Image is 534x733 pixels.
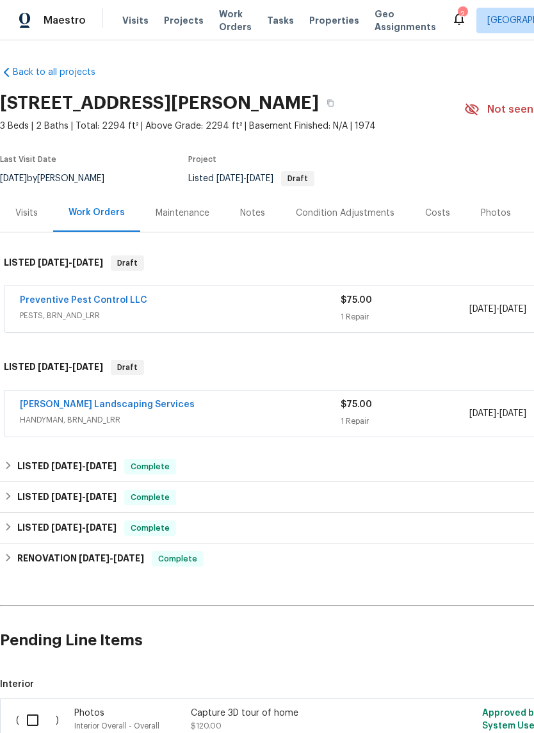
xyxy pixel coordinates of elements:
[309,14,359,27] span: Properties
[282,175,313,182] span: Draft
[51,492,82,501] span: [DATE]
[469,303,526,316] span: -
[375,8,436,33] span: Geo Assignments
[499,305,526,314] span: [DATE]
[319,92,342,115] button: Copy Address
[219,8,252,33] span: Work Orders
[86,492,117,501] span: [DATE]
[164,14,204,27] span: Projects
[216,174,243,183] span: [DATE]
[20,400,195,409] a: [PERSON_NAME] Landscaping Services
[17,490,117,505] h6: LISTED
[72,362,103,371] span: [DATE]
[4,255,103,271] h6: LISTED
[86,462,117,471] span: [DATE]
[216,174,273,183] span: -
[15,207,38,220] div: Visits
[153,552,202,565] span: Complete
[86,523,117,532] span: [DATE]
[79,554,144,563] span: -
[341,310,469,323] div: 1 Repair
[469,407,526,420] span: -
[74,722,159,730] span: Interior Overall - Overall
[341,296,372,305] span: $75.00
[122,14,149,27] span: Visits
[458,8,467,20] div: 2
[112,361,143,374] span: Draft
[4,360,103,375] h6: LISTED
[20,296,147,305] a: Preventive Pest Control LLC
[113,554,144,563] span: [DATE]
[51,492,117,501] span: -
[51,523,117,532] span: -
[125,460,175,473] span: Complete
[425,207,450,220] div: Costs
[156,207,209,220] div: Maintenance
[191,707,416,720] div: Capture 3D tour of home
[79,554,109,563] span: [DATE]
[191,722,222,730] span: $120.00
[74,709,104,718] span: Photos
[296,207,394,220] div: Condition Adjustments
[20,414,341,426] span: HANDYMAN, BRN_AND_LRR
[247,174,273,183] span: [DATE]
[38,258,103,267] span: -
[499,409,526,418] span: [DATE]
[481,207,511,220] div: Photos
[125,522,175,535] span: Complete
[469,305,496,314] span: [DATE]
[469,409,496,418] span: [DATE]
[267,16,294,25] span: Tasks
[51,462,82,471] span: [DATE]
[38,362,69,371] span: [DATE]
[240,207,265,220] div: Notes
[44,14,86,27] span: Maestro
[112,257,143,270] span: Draft
[69,206,125,219] div: Work Orders
[17,459,117,474] h6: LISTED
[125,491,175,504] span: Complete
[20,309,341,322] span: PESTS, BRN_AND_LRR
[188,156,216,163] span: Project
[341,415,469,428] div: 1 Repair
[17,551,144,567] h6: RENOVATION
[51,462,117,471] span: -
[17,520,117,536] h6: LISTED
[72,258,103,267] span: [DATE]
[341,400,372,409] span: $75.00
[51,523,82,532] span: [DATE]
[188,174,314,183] span: Listed
[38,258,69,267] span: [DATE]
[38,362,103,371] span: -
